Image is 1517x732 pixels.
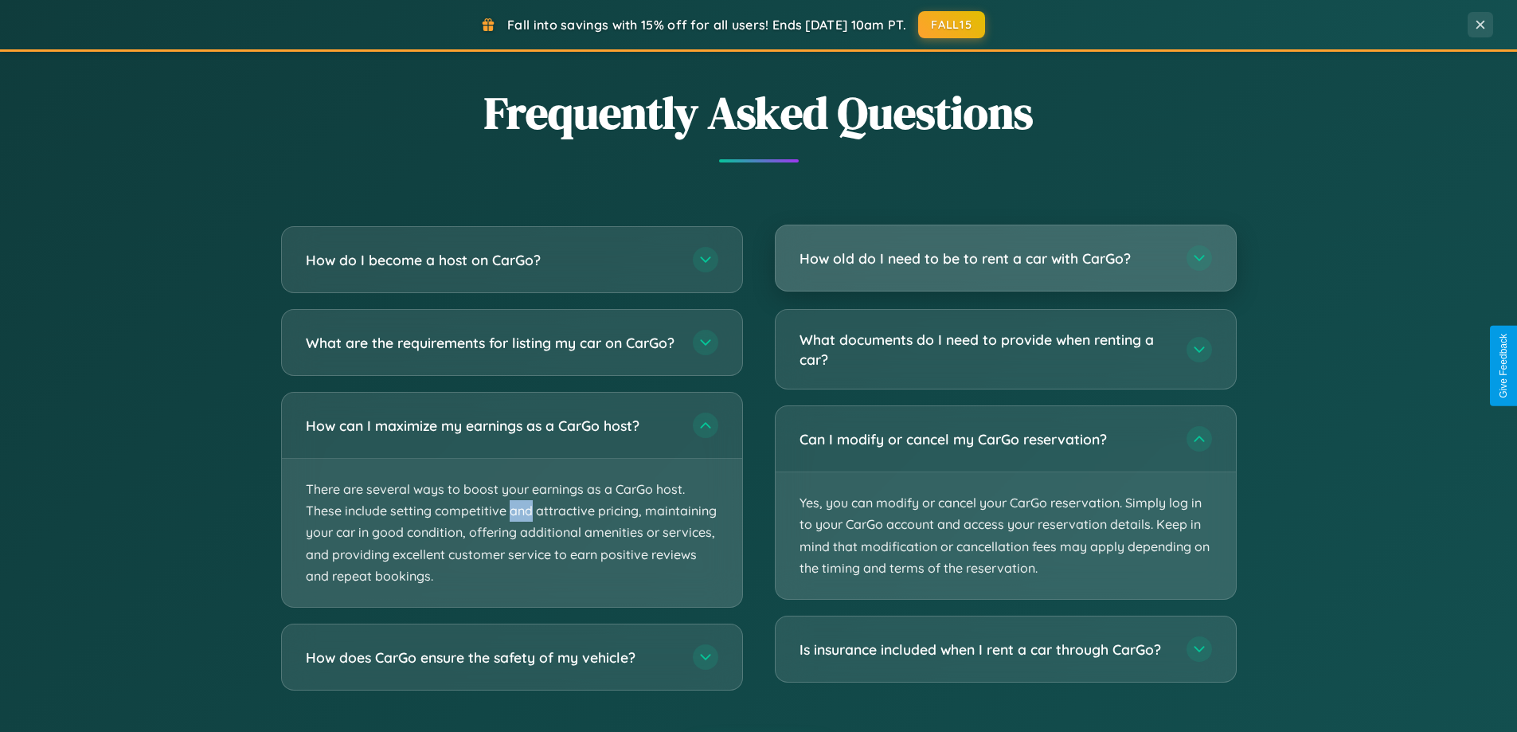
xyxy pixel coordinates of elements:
[306,333,677,353] h3: What are the requirements for listing my car on CarGo?
[800,249,1171,268] h3: How old do I need to be to rent a car with CarGo?
[281,82,1237,143] h2: Frequently Asked Questions
[306,250,677,270] h3: How do I become a host on CarGo?
[507,17,906,33] span: Fall into savings with 15% off for all users! Ends [DATE] 10am PT.
[918,11,985,38] button: FALL15
[800,429,1171,449] h3: Can I modify or cancel my CarGo reservation?
[306,648,677,667] h3: How does CarGo ensure the safety of my vehicle?
[800,330,1171,369] h3: What documents do I need to provide when renting a car?
[800,640,1171,660] h3: Is insurance included when I rent a car through CarGo?
[776,472,1236,599] p: Yes, you can modify or cancel your CarGo reservation. Simply log in to your CarGo account and acc...
[282,459,742,607] p: There are several ways to boost your earnings as a CarGo host. These include setting competitive ...
[1498,334,1509,398] div: Give Feedback
[306,416,677,436] h3: How can I maximize my earnings as a CarGo host?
